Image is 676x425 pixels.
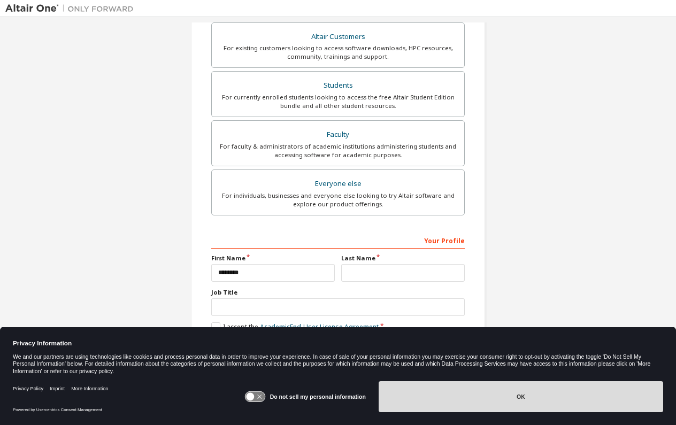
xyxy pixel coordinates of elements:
[211,322,379,331] label: I accept the
[218,176,458,191] div: Everyone else
[218,29,458,44] div: Altair Customers
[218,191,458,208] div: For individuals, businesses and everyone else looking to try Altair software and explore our prod...
[211,231,465,249] div: Your Profile
[211,254,335,262] label: First Name
[5,3,139,14] img: Altair One
[211,288,465,297] label: Job Title
[218,127,458,142] div: Faculty
[218,44,458,61] div: For existing customers looking to access software downloads, HPC resources, community, trainings ...
[260,322,379,331] a: Academic End-User License Agreement
[218,142,458,159] div: For faculty & administrators of academic institutions administering students and accessing softwa...
[341,254,465,262] label: Last Name
[218,78,458,93] div: Students
[218,93,458,110] div: For currently enrolled students looking to access the free Altair Student Edition bundle and all ...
